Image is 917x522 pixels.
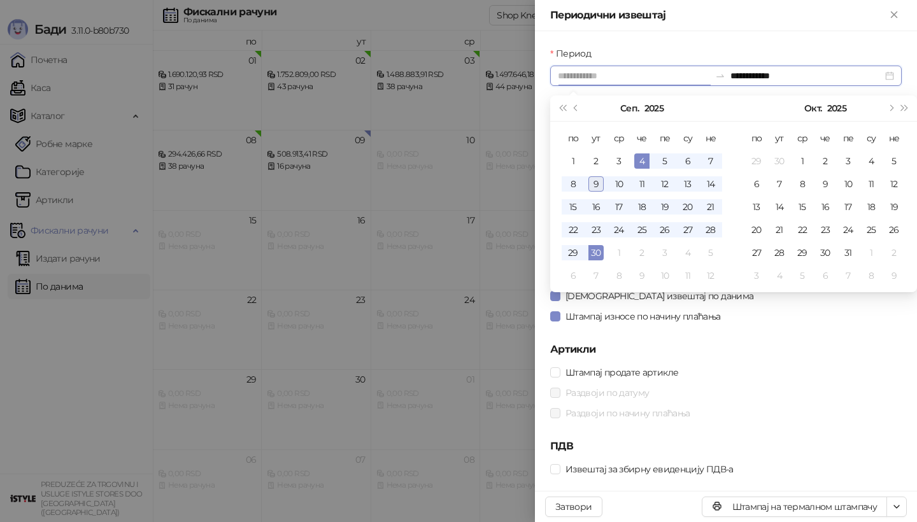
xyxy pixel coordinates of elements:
div: 14 [703,176,718,192]
td: 2025-10-18 [860,195,883,218]
td: 2025-11-06 [814,264,837,287]
td: 2025-10-24 [837,218,860,241]
div: 15 [565,199,581,215]
h5: ПДВ [550,439,902,454]
td: 2025-10-08 [791,173,814,195]
td: 2025-10-02 [814,150,837,173]
div: 19 [657,199,672,215]
div: 8 [565,176,581,192]
td: 2025-09-30 [585,241,608,264]
span: Раздвоји по датуму [560,386,654,400]
div: 28 [703,222,718,237]
td: 2025-10-26 [883,218,906,241]
td: 2025-10-10 [653,264,676,287]
td: 2025-10-11 [676,264,699,287]
div: 10 [841,176,856,192]
td: 2025-10-01 [608,241,630,264]
td: 2025-09-27 [676,218,699,241]
td: 2025-10-16 [814,195,837,218]
div: 12 [703,268,718,283]
td: 2025-09-25 [630,218,653,241]
button: Следећи месец (PageDown) [883,95,897,121]
div: 2 [886,245,902,260]
td: 2025-10-08 [608,264,630,287]
td: 2025-10-27 [745,241,768,264]
div: 20 [749,222,764,237]
button: Затвори [545,497,602,517]
td: 2025-09-23 [585,218,608,241]
td: 2025-10-04 [676,241,699,264]
td: 2025-10-03 [653,241,676,264]
th: ут [768,127,791,150]
div: 4 [772,268,787,283]
td: 2025-11-01 [860,241,883,264]
td: 2025-09-15 [562,195,585,218]
td: 2025-10-04 [860,150,883,173]
td: 2025-09-26 [653,218,676,241]
td: 2025-10-09 [630,264,653,287]
td: 2025-10-19 [883,195,906,218]
td: 2025-09-30 [768,150,791,173]
button: Изабери месец [620,95,639,121]
div: 7 [703,153,718,169]
td: 2025-09-03 [608,150,630,173]
button: Штампај на термалном штампачу [702,497,887,517]
div: 27 [749,245,764,260]
span: swap-right [715,71,725,81]
div: 3 [841,153,856,169]
div: 6 [680,153,695,169]
div: 6 [818,268,833,283]
div: 14 [772,199,787,215]
div: 7 [588,268,604,283]
div: Периодични извештај [550,8,886,23]
th: пе [837,127,860,150]
div: 16 [588,199,604,215]
button: Изабери годину [827,95,846,121]
div: 8 [864,268,879,283]
td: 2025-09-05 [653,150,676,173]
td: 2025-10-22 [791,218,814,241]
th: су [676,127,699,150]
div: 11 [864,176,879,192]
td: 2025-09-29 [745,150,768,173]
th: ср [791,127,814,150]
div: 30 [818,245,833,260]
div: 17 [841,199,856,215]
td: 2025-10-06 [562,264,585,287]
div: 1 [565,153,581,169]
button: Претходна година (Control + left) [555,95,569,121]
div: 15 [795,199,810,215]
th: пе [653,127,676,150]
div: 18 [864,199,879,215]
button: Изабери годину [644,95,664,121]
div: 17 [611,199,627,215]
div: 5 [703,245,718,260]
td: 2025-09-09 [585,173,608,195]
th: по [745,127,768,150]
td: 2025-10-28 [768,241,791,264]
td: 2025-10-14 [768,195,791,218]
td: 2025-09-02 [585,150,608,173]
td: 2025-10-03 [837,150,860,173]
div: 5 [795,268,810,283]
div: 16 [818,199,833,215]
td: 2025-10-05 [699,241,722,264]
td: 2025-11-03 [745,264,768,287]
div: 22 [565,222,581,237]
td: 2025-09-08 [562,173,585,195]
td: 2025-11-08 [860,264,883,287]
span: [DEMOGRAPHIC_DATA] извештај по данима [560,289,758,303]
td: 2025-10-25 [860,218,883,241]
td: 2025-10-17 [837,195,860,218]
div: 23 [588,222,604,237]
td: 2025-10-05 [883,150,906,173]
div: 9 [886,268,902,283]
button: Следећа година (Control + right) [898,95,912,121]
td: 2025-09-20 [676,195,699,218]
div: 30 [772,153,787,169]
div: 11 [680,268,695,283]
th: не [883,127,906,150]
div: 25 [864,222,879,237]
td: 2025-10-09 [814,173,837,195]
td: 2025-11-07 [837,264,860,287]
